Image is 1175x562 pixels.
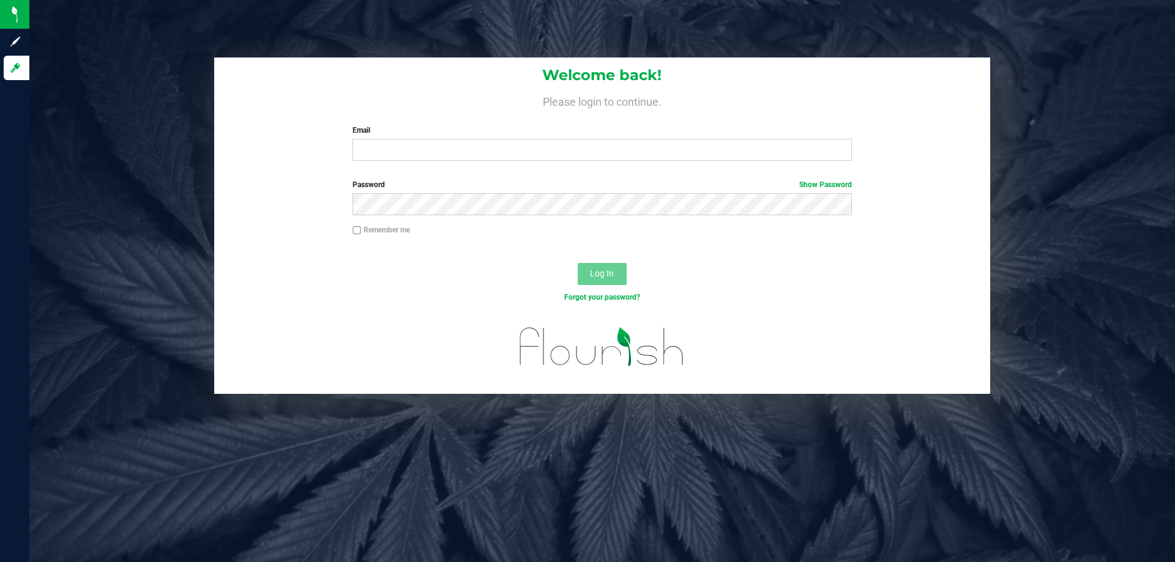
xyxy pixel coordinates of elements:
[564,293,640,301] a: Forgot your password?
[214,93,990,108] h4: Please login to continue.
[578,263,627,285] button: Log In
[214,67,990,83] h1: Welcome back!
[9,35,21,48] inline-svg: Sign up
[505,316,699,378] img: flourish_logo.svg
[352,224,410,235] label: Remember me
[9,62,21,74] inline-svg: Log in
[352,125,851,136] label: Email
[352,226,361,235] input: Remember me
[352,180,385,189] span: Password
[590,268,614,278] span: Log In
[799,180,852,189] a: Show Password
